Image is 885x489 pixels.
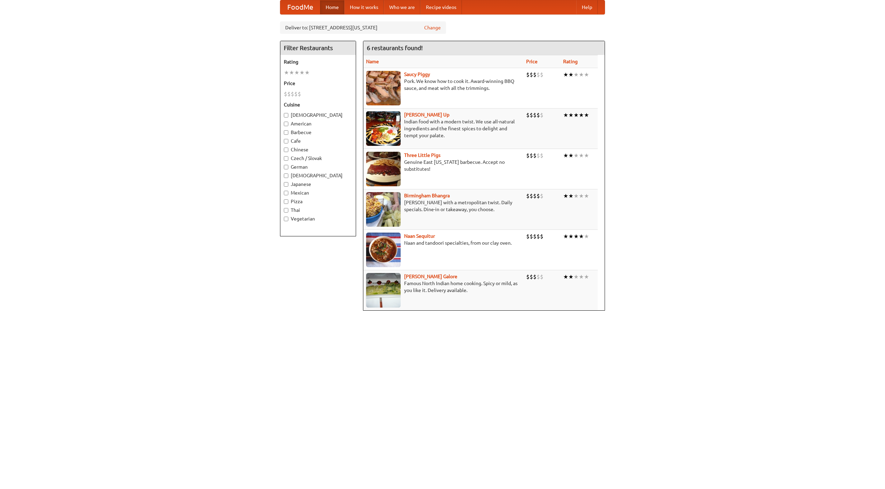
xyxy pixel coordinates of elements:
[563,152,568,159] li: ★
[284,181,352,188] label: Japanese
[366,199,521,213] p: [PERSON_NAME] with a metropolitan twist. Daily specials. Dine-in or takeaway, you choose.
[284,58,352,65] h5: Rating
[284,155,352,162] label: Czech / Slovak
[533,71,537,78] li: $
[367,45,423,51] ng-pluralize: 6 restaurants found!
[579,273,584,281] li: ★
[284,217,288,221] input: Vegetarian
[540,71,543,78] li: $
[284,198,352,205] label: Pizza
[284,101,352,108] h5: Cuisine
[284,138,352,144] label: Cafe
[404,112,449,117] b: [PERSON_NAME] Up
[563,111,568,119] li: ★
[366,159,521,172] p: Genuine East [US_STATE] barbecue. Accept no substitutes!
[537,192,540,200] li: $
[533,152,537,159] li: $
[404,274,457,279] a: [PERSON_NAME] Galore
[284,199,288,204] input: Pizza
[563,273,568,281] li: ★
[579,233,584,240] li: ★
[366,239,521,246] p: Naan and tandoori specialties, from our clay oven.
[537,233,540,240] li: $
[540,273,543,281] li: $
[294,90,298,98] li: $
[366,152,401,186] img: littlepigs.jpg
[568,111,574,119] li: ★
[537,111,540,119] li: $
[537,273,540,281] li: $
[526,111,530,119] li: $
[280,0,320,14] a: FoodMe
[284,189,352,196] label: Mexican
[530,192,533,200] li: $
[366,118,521,139] p: Indian food with a modern twist. We use all-natural ingredients and the finest spices to delight ...
[294,69,299,76] li: ★
[366,192,401,227] img: bhangra.jpg
[420,0,462,14] a: Recipe videos
[574,152,579,159] li: ★
[584,192,589,200] li: ★
[537,71,540,78] li: $
[280,41,356,55] h4: Filter Restaurants
[574,233,579,240] li: ★
[284,120,352,127] label: American
[284,146,352,153] label: Chinese
[533,192,537,200] li: $
[584,233,589,240] li: ★
[574,71,579,78] li: ★
[404,193,450,198] a: Birmingham Bhangra
[568,233,574,240] li: ★
[584,152,589,159] li: ★
[526,192,530,200] li: $
[305,69,310,76] li: ★
[284,129,352,136] label: Barbecue
[291,90,294,98] li: $
[540,233,543,240] li: $
[284,207,352,214] label: Thai
[366,78,521,92] p: Pork. We know how to cook it. Award-winning BBQ sauce, and meat with all the trimmings.
[533,233,537,240] li: $
[574,273,579,281] li: ★
[530,111,533,119] li: $
[533,273,537,281] li: $
[537,152,540,159] li: $
[530,233,533,240] li: $
[530,152,533,159] li: $
[540,192,543,200] li: $
[284,112,352,119] label: [DEMOGRAPHIC_DATA]
[533,111,537,119] li: $
[366,71,401,105] img: saucy.jpg
[579,192,584,200] li: ★
[289,69,294,76] li: ★
[563,59,578,64] a: Rating
[563,192,568,200] li: ★
[404,152,440,158] a: Three Little Pigs
[526,71,530,78] li: $
[366,59,379,64] a: Name
[284,163,352,170] label: German
[284,215,352,222] label: Vegetarian
[568,152,574,159] li: ★
[540,111,543,119] li: $
[526,152,530,159] li: $
[384,0,420,14] a: Who we are
[584,273,589,281] li: ★
[284,172,352,179] label: [DEMOGRAPHIC_DATA]
[299,69,305,76] li: ★
[584,71,589,78] li: ★
[284,191,288,195] input: Mexican
[284,113,288,117] input: [DEMOGRAPHIC_DATA]
[563,233,568,240] li: ★
[366,280,521,294] p: Famous North Indian home cooking. Spicy or mild, as you like it. Delivery available.
[404,72,430,77] b: Saucy Piggy
[366,233,401,267] img: naansequitur.jpg
[526,233,530,240] li: $
[579,111,584,119] li: ★
[530,71,533,78] li: $
[284,130,288,135] input: Barbecue
[568,273,574,281] li: ★
[540,152,543,159] li: $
